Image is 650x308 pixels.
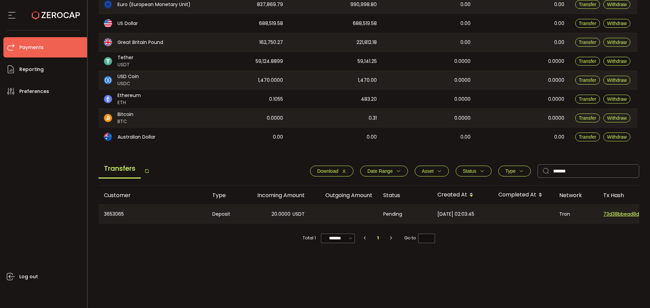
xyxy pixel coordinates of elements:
button: Transfer [575,76,600,85]
span: Log out [19,272,38,282]
span: Withdraw [607,58,627,64]
button: Transfer [575,57,600,66]
span: 0.00 [554,1,564,8]
span: Type [505,168,516,174]
span: Transfer [579,40,597,45]
img: usdt_portfolio.svg [104,57,112,65]
span: 0.00 [554,20,564,27]
div: Deposit [207,205,242,223]
button: Withdraw [603,114,630,122]
button: Withdraw [603,19,630,28]
button: Type [498,166,531,176]
button: Withdraw [603,95,630,103]
span: Date Range [367,168,393,174]
span: Transfer [579,96,597,102]
span: Download [317,168,338,174]
span: 837,869.79 [257,1,283,8]
span: Withdraw [607,115,627,121]
button: Transfer [575,133,600,141]
span: 0.0000 [454,57,471,65]
span: 688,519.58 [353,20,377,27]
span: Transfers [99,159,141,179]
li: 1 [372,233,384,243]
span: Transfer [579,115,597,121]
img: usd_portfolio.svg [104,19,112,27]
div: 3653065 [99,205,207,223]
div: Status [378,191,432,199]
button: Transfer [575,114,600,122]
span: [DATE] 02:03:45 [437,210,474,218]
span: 0.0000 [267,114,283,122]
img: aud_portfolio.svg [104,133,112,141]
span: BTC [117,118,133,125]
span: 0.00 [554,39,564,46]
img: eur_portfolio.svg [104,0,112,8]
span: 0.00 [460,20,471,27]
iframe: Chat Widget [571,235,650,308]
button: Date Range [360,166,408,176]
span: Bitcoin [117,111,133,118]
span: 0.0000 [548,57,564,65]
div: Outgoing Amount [310,191,378,199]
span: 0.0000 [454,95,471,103]
span: 0.0000 [548,95,564,103]
span: Payments [19,43,44,52]
span: 0.00 [460,133,471,141]
span: Withdraw [607,134,627,140]
span: Total 1 [303,233,316,243]
span: Transfer [579,77,597,83]
button: Withdraw [603,76,630,85]
span: Reporting [19,65,44,74]
span: Withdraw [607,40,627,45]
button: Transfer [575,95,600,103]
span: USDT [117,61,133,68]
div: Network [554,191,598,199]
span: 1,470.00 [358,76,377,84]
button: Asset [415,166,449,176]
span: Ethereum [117,92,141,99]
div: Type [207,191,242,199]
span: 0.1055 [269,95,283,103]
span: USDT [292,210,305,218]
span: Transfer [579,58,597,64]
span: 0.00 [460,39,471,46]
span: Withdraw [607,21,627,26]
button: Transfer [575,38,600,47]
span: 0.0000 [548,76,564,84]
span: 221,812.18 [356,39,377,46]
span: 0.00 [460,1,471,8]
span: Pending [383,210,402,218]
button: Withdraw [603,38,630,47]
span: Transfer [579,134,597,140]
span: 162,750.27 [259,39,283,46]
span: Transfer [579,21,597,26]
span: Asset [422,168,434,174]
span: 20.0000 [272,210,290,218]
img: gbp_portfolio.svg [104,38,112,46]
span: Withdraw [607,96,627,102]
div: Tron [554,205,598,223]
span: 0.31 [369,114,377,122]
span: USDC [117,80,139,87]
button: Withdraw [603,133,630,141]
span: 0.0000 [454,76,471,84]
button: Download [310,166,353,176]
span: Tether [117,54,133,61]
img: usdc_portfolio.svg [104,76,112,84]
img: btc_portfolio.svg [104,114,112,122]
span: Great Britain Pound [117,39,163,46]
span: Transfer [579,2,597,7]
span: 0.0000 [454,114,471,122]
span: Go to [404,233,435,243]
img: eth_portfolio.svg [104,95,112,103]
div: Created At [432,189,493,201]
div: Incoming Amount [242,191,310,199]
span: Withdraw [607,77,627,83]
span: 483.20 [361,95,377,103]
span: Withdraw [607,2,627,7]
span: 59,141.25 [357,57,377,65]
div: Completed At [493,189,554,201]
span: Australian Dollar [117,134,155,141]
span: 0.00 [367,133,377,141]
